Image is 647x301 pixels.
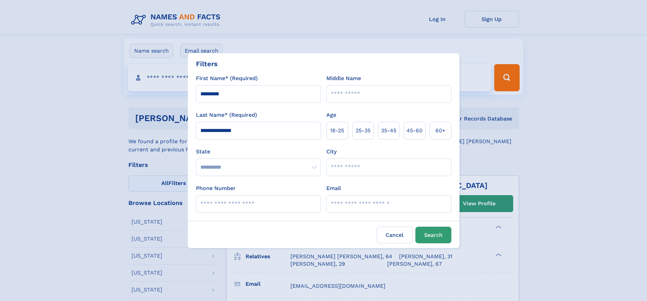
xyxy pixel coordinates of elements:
[326,111,336,119] label: Age
[435,127,446,135] span: 60+
[196,111,257,119] label: Last Name* (Required)
[356,127,371,135] span: 25‑35
[326,148,337,156] label: City
[381,127,396,135] span: 35‑45
[326,74,361,82] label: Middle Name
[196,74,258,82] label: First Name* (Required)
[196,148,321,156] label: State
[377,227,413,243] label: Cancel
[196,184,236,192] label: Phone Number
[196,59,218,69] div: Filters
[407,127,423,135] span: 45‑60
[326,184,341,192] label: Email
[415,227,451,243] button: Search
[330,127,344,135] span: 18‑25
